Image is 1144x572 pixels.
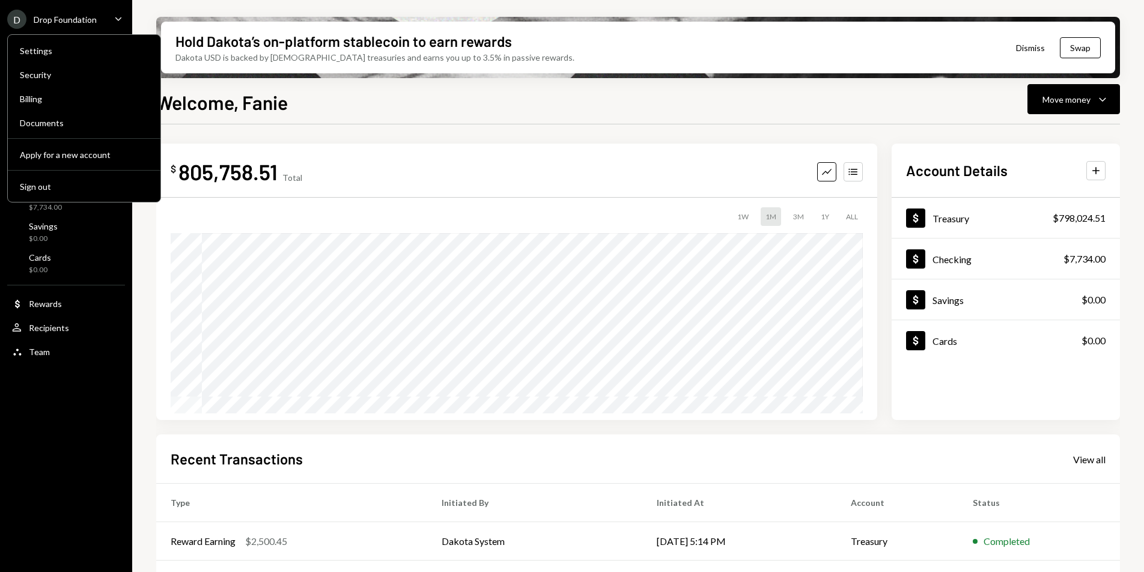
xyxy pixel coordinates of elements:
a: Checking$7,734.00 [892,239,1120,279]
div: Reward Earning [171,534,236,549]
div: $0.00 [1082,293,1106,307]
div: Security [20,70,148,80]
a: Team [7,341,125,362]
div: Recipients [29,323,69,333]
div: 1M [761,207,781,226]
h1: Welcome, Fanie [156,90,288,114]
div: Hold Dakota’s on-platform stablecoin to earn rewards [175,31,512,51]
a: Documents [13,112,156,133]
button: Sign out [13,176,156,198]
div: 1W [732,207,753,226]
div: Cards [29,252,51,263]
th: Account [836,484,958,522]
button: Dismiss [1001,34,1060,62]
td: Treasury [836,522,958,561]
div: Team [29,347,50,357]
h2: Recent Transactions [171,449,303,469]
div: Apply for a new account [20,150,148,160]
div: Completed [984,534,1030,549]
a: Cards$0.00 [892,320,1120,361]
div: Total [282,172,302,183]
div: Documents [20,118,148,128]
div: 1Y [816,207,834,226]
th: Initiated At [642,484,836,522]
button: Swap [1060,37,1101,58]
th: Initiated By [427,484,642,522]
div: Drop Foundation [34,14,97,25]
a: Treasury$798,024.51 [892,198,1120,238]
th: Type [156,484,427,522]
div: View all [1073,454,1106,466]
a: Cards$0.00 [7,249,125,278]
td: Dakota System [427,522,642,561]
a: Settings [13,40,156,61]
div: Treasury [933,213,969,224]
div: Sign out [20,181,148,192]
div: $798,024.51 [1053,211,1106,225]
div: Dakota USD is backed by [DEMOGRAPHIC_DATA] treasuries and earns you up to 3.5% in passive rewards. [175,51,574,64]
th: Status [958,484,1120,522]
div: $2,500.45 [245,534,287,549]
a: View all [1073,452,1106,466]
div: D [7,10,26,29]
div: Settings [20,46,148,56]
div: ALL [841,207,863,226]
div: Checking [933,254,972,265]
div: Billing [20,94,148,104]
a: Savings$0.00 [7,218,125,246]
div: $0.00 [29,234,58,244]
div: 805,758.51 [178,158,278,185]
td: [DATE] 5:14 PM [642,522,836,561]
div: Savings [933,294,964,306]
button: Apply for a new account [13,144,156,166]
div: Rewards [29,299,62,309]
button: Move money [1027,84,1120,114]
div: Move money [1042,93,1091,106]
div: $0.00 [29,265,51,275]
a: Savings$0.00 [892,279,1120,320]
div: $7,734.00 [1063,252,1106,266]
a: Rewards [7,293,125,314]
a: Security [13,64,156,85]
div: Savings [29,221,58,231]
div: $7,734.00 [29,202,64,213]
a: Recipients [7,317,125,338]
div: $ [171,163,176,175]
a: Billing [13,88,156,109]
div: $0.00 [1082,333,1106,348]
div: Cards [933,335,957,347]
h2: Account Details [906,160,1008,180]
div: 3M [788,207,809,226]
